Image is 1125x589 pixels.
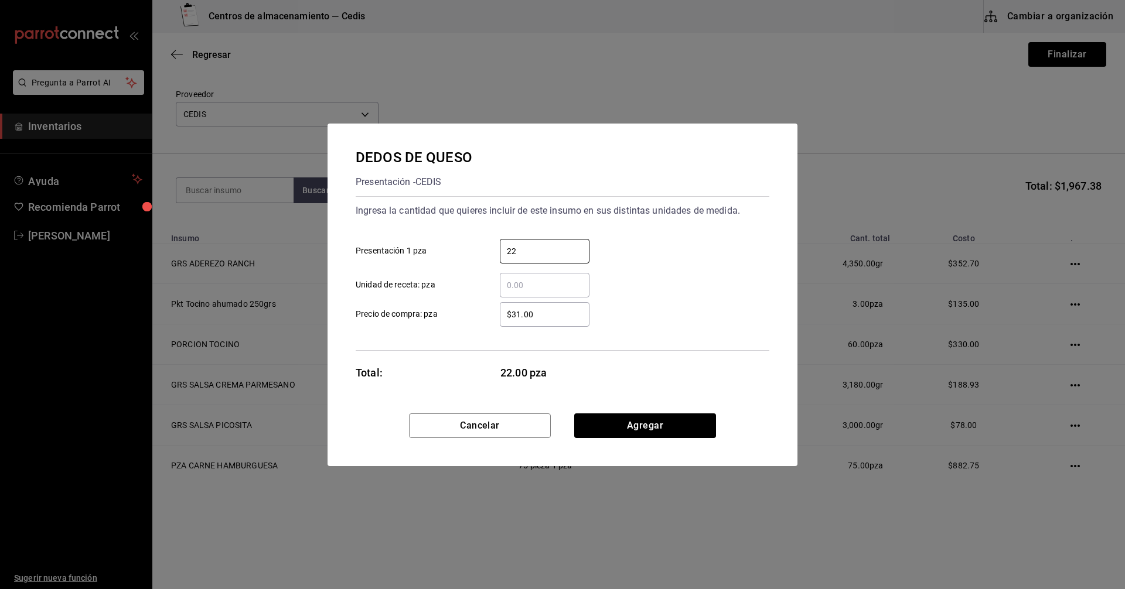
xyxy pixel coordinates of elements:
input: Presentación 1 pza [500,244,589,258]
input: Precio de compra: pza [500,307,589,321]
input: Unidad de receta: pza [500,278,589,292]
span: Precio de compra: pza [356,308,438,320]
span: Presentación 1 pza [356,245,427,257]
span: 22.00 pza [500,365,590,381]
button: Cancelar [409,413,551,438]
div: Ingresa la cantidad que quieres incluir de este insumo en sus distintas unidades de medida. [356,201,769,220]
div: Presentación - CEDIS [356,173,472,191]
div: Total: [356,365,383,381]
button: Agregar [574,413,716,438]
span: Unidad de receta: pza [356,279,435,291]
div: DEDOS DE QUESO [356,147,472,168]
